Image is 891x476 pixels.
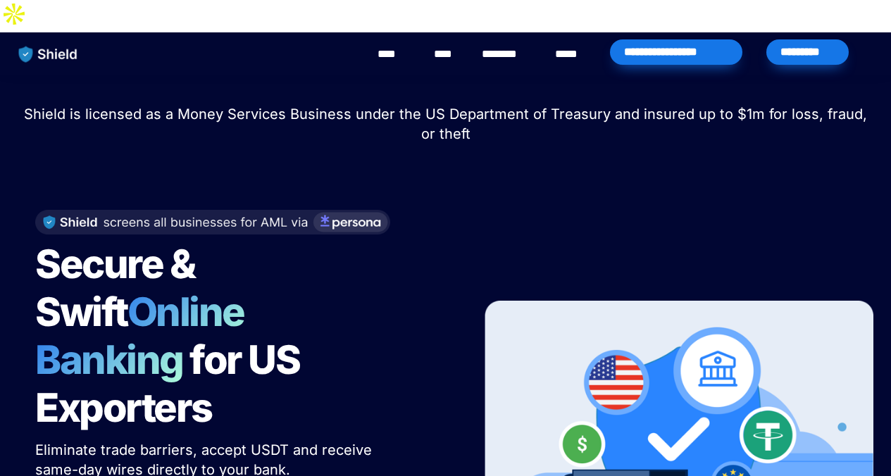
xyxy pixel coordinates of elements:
[12,39,85,69] img: website logo
[35,336,306,432] span: for US Exporters
[35,288,258,384] span: Online Banking
[35,240,201,336] span: Secure & Swift
[24,106,871,142] span: Shield is licensed as a Money Services Business under the US Department of Treasury and insured u...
